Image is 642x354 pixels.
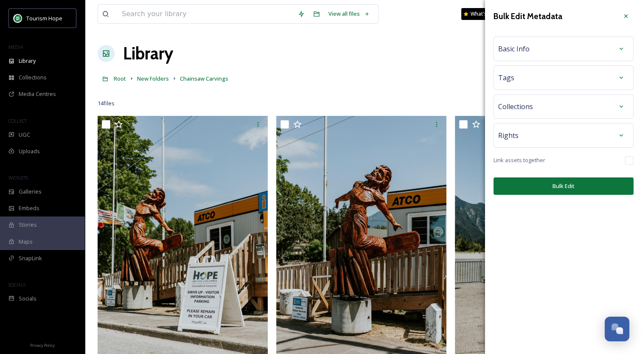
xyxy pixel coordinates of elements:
span: Collections [19,73,47,81]
span: 14 file s [98,99,115,107]
h3: Bulk Edit Metadata [493,10,562,22]
button: Open Chat [605,317,629,341]
span: Uploads [19,147,40,155]
span: Media Centres [19,90,56,98]
span: UGC [19,131,30,139]
a: What's New [461,8,504,20]
span: WIDGETS [8,174,28,181]
a: Chainsaw Carvings [180,73,228,84]
span: Socials [19,295,36,303]
span: Tourism Hope [26,14,62,22]
span: COLLECT [8,118,27,124]
a: New Folders [137,73,169,84]
span: Library [19,57,36,65]
span: Rights [498,130,519,140]
span: Link assets together [493,156,545,164]
span: Chainsaw Carvings [180,75,228,82]
input: Search your library [118,5,294,23]
span: Root [114,75,126,82]
span: Embeds [19,204,39,212]
a: Root [114,73,126,84]
button: Bulk Edit [493,177,634,195]
span: SOCIALS [8,281,25,288]
span: New Folders [137,75,169,82]
span: Tags [498,73,514,83]
span: Maps [19,238,33,246]
span: Galleries [19,188,42,196]
span: Privacy Policy [30,343,55,348]
span: MEDIA [8,44,23,50]
a: Privacy Policy [30,340,55,350]
span: Collections [498,101,533,112]
a: Library [123,41,173,66]
span: SnapLink [19,254,42,262]
img: logo.png [14,14,22,22]
span: Stories [19,221,37,229]
span: Basic Info [498,44,530,54]
a: View all files [324,6,374,22]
